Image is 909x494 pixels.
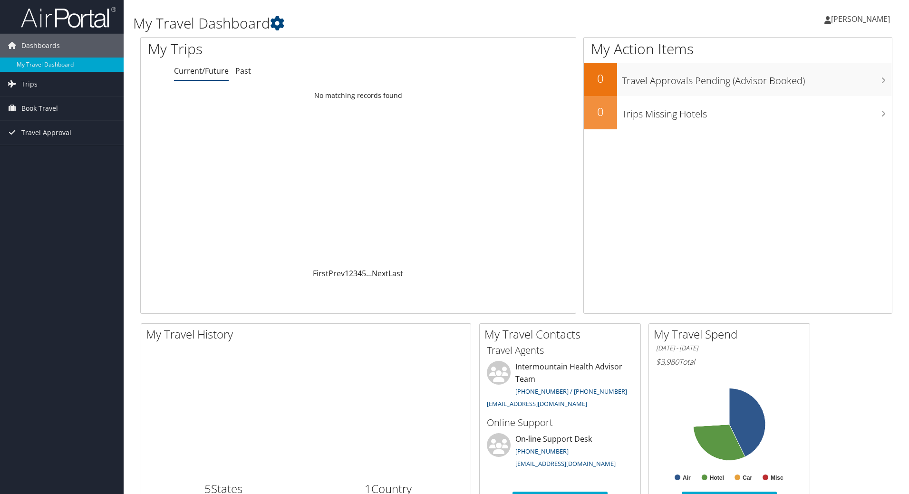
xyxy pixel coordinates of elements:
text: Car [743,475,752,481]
h2: 0 [584,70,617,87]
span: Trips [21,72,38,96]
h1: My Action Items [584,39,892,59]
h6: Total [656,357,803,367]
h3: Trips Missing Hotels [622,103,892,121]
h1: My Travel Dashboard [133,13,644,33]
span: Dashboards [21,34,60,58]
h3: Travel Approvals Pending (Advisor Booked) [622,69,892,87]
text: Misc [771,475,783,481]
a: Prev [329,268,345,279]
span: … [366,268,372,279]
a: 1 [345,268,349,279]
a: 3 [353,268,358,279]
a: 2 [349,268,353,279]
span: $3,980 [656,357,679,367]
span: Book Travel [21,97,58,120]
text: Hotel [710,475,724,481]
a: [EMAIL_ADDRESS][DOMAIN_NAME] [487,399,587,408]
h2: My Travel Spend [654,326,810,342]
a: [PERSON_NAME] [824,5,899,33]
h6: [DATE] - [DATE] [656,344,803,353]
a: 0Travel Approvals Pending (Advisor Booked) [584,63,892,96]
a: Past [235,66,251,76]
h2: 0 [584,104,617,120]
a: [PHONE_NUMBER] / [PHONE_NUMBER] [515,387,627,396]
a: [PHONE_NUMBER] [515,447,569,455]
h2: My Travel Contacts [484,326,640,342]
li: On-line Support Desk [482,433,638,472]
a: First [313,268,329,279]
td: No matching records found [141,87,576,104]
a: 0Trips Missing Hotels [584,96,892,129]
span: Travel Approval [21,121,71,145]
a: Last [388,268,403,279]
h2: My Travel History [146,326,471,342]
span: [PERSON_NAME] [831,14,890,24]
a: 4 [358,268,362,279]
h3: Travel Agents [487,344,633,357]
a: Current/Future [174,66,229,76]
h1: My Trips [148,39,387,59]
a: [EMAIL_ADDRESS][DOMAIN_NAME] [515,459,616,468]
h3: Online Support [487,416,633,429]
img: airportal-logo.png [21,6,116,29]
li: Intermountain Health Advisor Team [482,361,638,412]
a: Next [372,268,388,279]
a: 5 [362,268,366,279]
text: Air [683,475,691,481]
